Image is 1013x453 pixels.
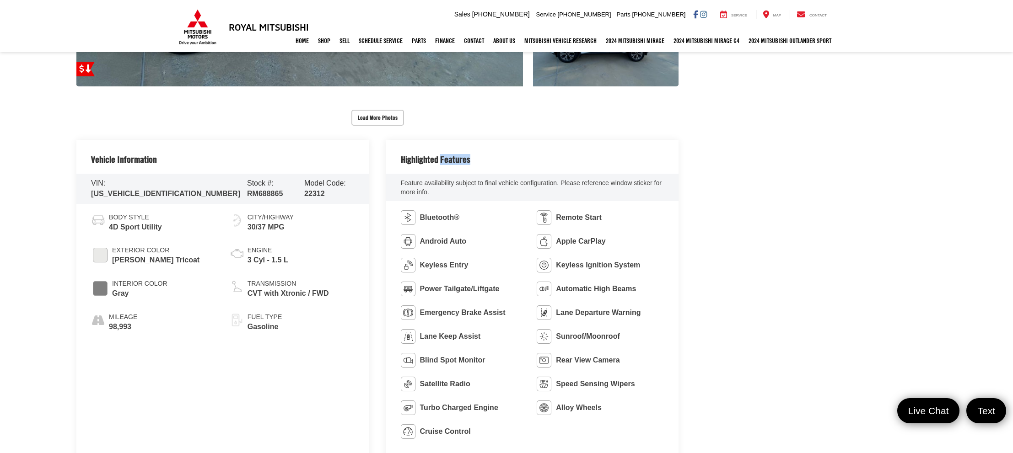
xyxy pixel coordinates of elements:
[556,260,640,271] span: Keyless Ignition System
[401,258,415,272] img: Keyless Entry
[556,308,641,318] span: Lane Departure Warning
[401,424,415,439] img: Cruise Control
[76,62,95,76] a: Get Price Drop Alert
[401,400,415,415] img: Turbo Charged Engine
[248,288,329,299] span: CVT with Xtronic / FWD
[109,313,137,322] span: Mileage
[351,110,404,126] button: Load More Photos
[401,305,415,320] img: Emergency Brake Assist
[91,155,157,165] h2: Vehicle Information
[431,29,459,52] a: Finance
[744,29,836,52] a: 2024 Mitsubishi Outlander SPORT
[693,11,698,18] a: Facebook: Click to visit our Facebook page
[420,355,485,366] span: Blind Spot Monitor
[537,353,551,368] img: Rear View Camera
[472,11,530,18] span: [PHONE_NUMBER]
[537,210,551,225] img: Remote Start
[556,213,602,223] span: Remote Start
[248,279,329,288] span: Transmission
[354,29,407,52] a: Schedule Service: Opens in a new tab
[537,400,551,415] img: Alloy Wheels
[556,284,636,294] span: Automatic High Beams
[713,10,754,19] a: Service
[537,234,551,249] img: Apple CarPlay
[420,379,470,389] span: Satellite Radio
[420,403,498,413] span: Turbo Charged Engine
[616,11,630,18] span: Parts
[669,29,744,52] a: 2024 Mitsubishi Mirage G4
[112,246,199,255] span: Exterior Color
[904,405,954,417] span: Live Chat
[773,13,781,17] span: Map
[401,179,662,196] span: Feature availability subject to final vehicle configuration. Please reference window sticker for ...
[248,222,294,233] span: 30/37 MPG
[304,179,346,187] span: Model Code:
[401,282,415,296] img: Power Tailgate/Liftgate
[556,403,602,413] span: Alloy Wheels
[93,248,108,262] span: #EAEAE8
[897,398,960,423] a: Live Chat
[420,331,481,342] span: Lane Keep Assist
[537,329,551,344] img: Sunroof/Moonroof
[112,255,199,266] span: Pearl White Tricoat
[556,331,620,342] span: Sunroof/Moonroof
[335,29,354,52] a: Sell
[966,398,1006,423] a: Text
[420,284,500,294] span: Power Tailgate/Liftgate
[313,29,335,52] a: Shop
[291,29,313,52] a: Home
[248,322,282,332] span: Gasoline
[556,355,620,366] span: Rear View Camera
[112,279,167,288] span: Interior Color
[790,10,834,19] a: Contact
[247,190,283,197] span: RM688865
[248,213,294,222] span: City/Highway
[91,313,104,325] i: mileage icon
[109,213,162,222] span: Body Style
[420,426,471,437] span: Cruise Control
[420,213,459,223] span: Bluetooth®
[91,190,240,197] span: [US_VEHICLE_IDENTIFICATION_NUMBER]
[556,236,605,247] span: Apple CarPlay
[973,405,1000,417] span: Text
[401,234,415,249] img: Android Auto
[229,22,309,32] h3: Royal Mitsubishi
[401,155,470,165] h2: Highlighted Features
[304,190,325,197] span: 22312
[401,210,415,225] img: Bluetooth®
[401,329,415,344] img: Lane Keep Assist
[230,213,244,228] img: Fuel Economy
[489,29,520,52] a: About Us
[537,258,551,272] img: Keyless Ignition System
[248,313,282,322] span: Fuel Type
[93,281,108,296] span: #808080
[537,282,551,296] img: Automatic High Beams
[520,29,601,52] a: Mitsubishi Vehicle Research
[177,9,218,45] img: Mitsubishi
[401,377,415,391] img: Satellite Radio
[420,236,467,247] span: Android Auto
[247,179,274,187] span: Stock #:
[558,11,611,18] span: [PHONE_NUMBER]
[731,13,747,17] span: Service
[809,13,827,17] span: Contact
[632,11,685,18] span: [PHONE_NUMBER]
[700,11,707,18] a: Instagram: Click to visit our Instagram page
[109,322,137,332] span: 98,993
[454,11,470,18] span: Sales
[112,288,167,299] span: Gray
[407,29,431,52] a: Parts: Opens in a new tab
[537,305,551,320] img: Lane Departure Warning
[756,10,788,19] a: Map
[601,29,669,52] a: 2024 Mitsubishi Mirage
[109,222,162,233] span: 4D Sport Utility
[420,260,469,271] span: Keyless Entry
[91,179,105,187] span: VIN:
[536,11,556,18] span: Service
[420,308,506,318] span: Emergency Brake Assist
[248,246,288,255] span: Engine
[537,377,551,391] img: Speed Sensing Wipers
[556,379,635,389] span: Speed Sensing Wipers
[248,255,288,266] span: 3 Cyl - 1.5 L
